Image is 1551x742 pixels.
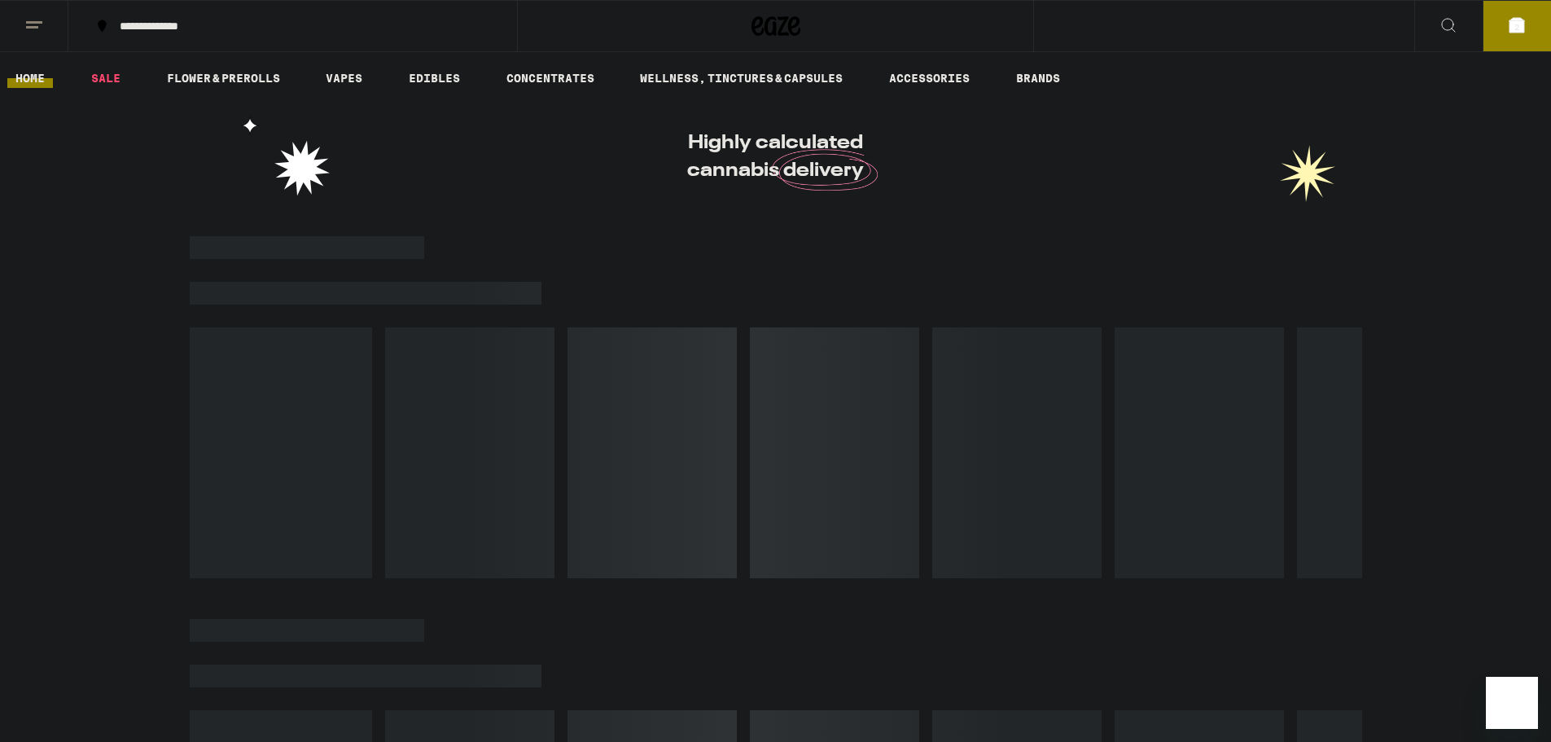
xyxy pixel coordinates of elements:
[159,68,288,88] a: FLOWER & PREROLLS
[1486,677,1538,729] iframe: Button to launch messaging window
[83,68,129,88] a: SALE
[1008,68,1068,88] a: BRANDS
[7,68,53,88] a: HOME
[1514,22,1519,32] span: 2
[401,68,468,88] a: EDIBLES
[642,130,910,185] h1: Highly calculated cannabis delivery
[881,68,978,88] a: ACCESSORIES
[498,68,602,88] a: CONCENTRATES
[632,68,851,88] a: WELLNESS, TINCTURES & CAPSULES
[1483,1,1551,51] button: 2
[318,68,370,88] a: VAPES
